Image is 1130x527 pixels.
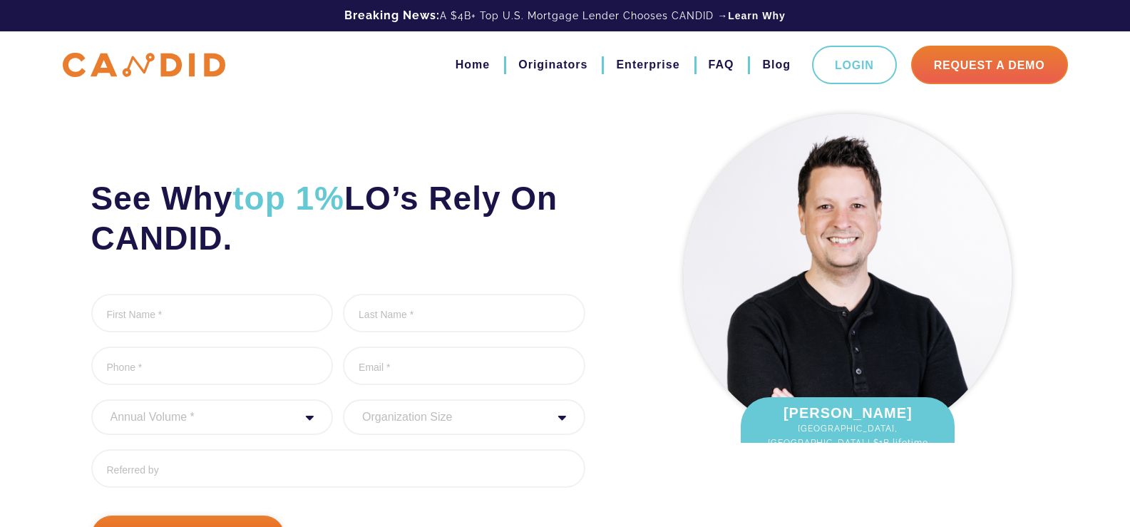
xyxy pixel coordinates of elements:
a: Blog [762,53,791,77]
input: Email * [343,347,585,385]
a: Login [812,46,897,84]
img: CANDID APP [63,53,225,78]
div: [PERSON_NAME] [741,397,955,471]
a: Home [456,53,490,77]
input: Last Name * [343,294,585,332]
input: Referred by [91,449,585,488]
a: FAQ [709,53,734,77]
span: top 1% [232,180,344,217]
a: Enterprise [616,53,679,77]
a: Request A Demo [911,46,1068,84]
a: Originators [518,53,587,77]
span: [GEOGRAPHIC_DATA], [GEOGRAPHIC_DATA] | $1B lifetime fundings. [755,421,940,464]
h2: See Why LO’s Rely On CANDID. [91,178,585,258]
b: Breaking News: [344,9,440,22]
a: Learn Why [728,9,786,23]
input: First Name * [91,294,334,332]
input: Phone * [91,347,334,385]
